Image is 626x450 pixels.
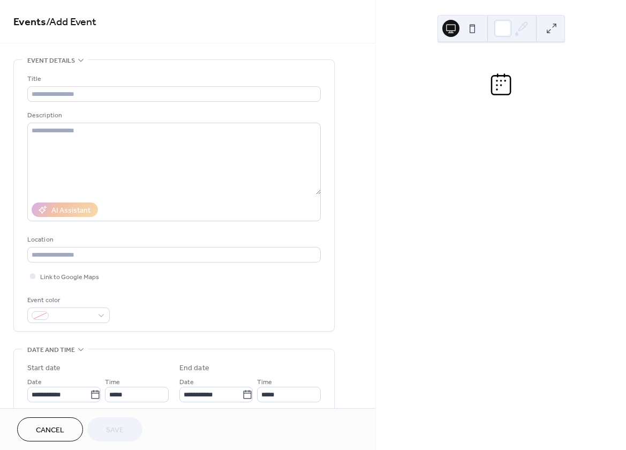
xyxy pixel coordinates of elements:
span: Date [27,377,42,388]
div: Description [27,110,319,121]
button: Cancel [17,417,83,441]
span: Time [105,377,120,388]
span: Date [179,377,194,388]
div: Start date [27,363,61,374]
div: Event color [27,295,108,306]
span: / Add Event [46,12,96,33]
div: End date [179,363,209,374]
a: Events [13,12,46,33]
span: Date and time [27,344,75,356]
span: Time [257,377,272,388]
div: Location [27,234,319,245]
span: Cancel [36,425,64,436]
div: Title [27,73,319,85]
span: Event details [27,55,75,66]
span: Link to Google Maps [40,272,99,283]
